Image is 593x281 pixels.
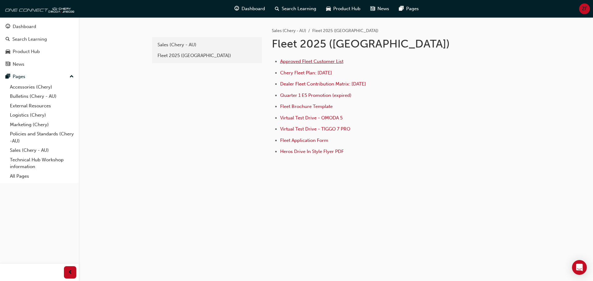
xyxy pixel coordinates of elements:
[280,93,351,98] a: Quarter 1 E5 Promotion (expired)
[579,3,590,14] button: ZF
[13,48,40,55] div: Product Hub
[13,23,36,30] div: Dashboard
[280,149,344,154] a: Heros Drive In Style Flyer PDF
[399,5,404,13] span: pages-icon
[6,62,10,67] span: news-icon
[6,37,10,42] span: search-icon
[6,24,10,30] span: guage-icon
[280,70,332,76] a: Chery Fleet Plan: [DATE]
[275,5,279,13] span: search-icon
[6,74,10,80] span: pages-icon
[2,71,76,82] button: Pages
[7,120,76,130] a: Marketing (Chery)
[280,126,350,132] a: Virtual Test Drive - TIGGO 7 PRO
[270,2,321,15] a: search-iconSearch Learning
[572,260,587,275] div: Open Intercom Messenger
[2,20,76,71] button: DashboardSearch LearningProduct HubNews
[13,73,25,80] div: Pages
[280,104,333,109] a: Fleet Brochure Template
[582,5,587,12] span: ZF
[234,5,239,13] span: guage-icon
[2,59,76,70] a: News
[68,269,73,276] span: prev-icon
[272,37,474,51] h1: Fleet 2025 ([GEOGRAPHIC_DATA])
[280,138,328,143] a: Fleet Application Form
[242,5,265,12] span: Dashboard
[406,5,419,12] span: Pages
[158,41,256,48] div: Sales (Chery - AU)
[280,115,343,121] a: Virtual Test Drive - OMODA 5
[2,21,76,32] a: Dashboard
[394,2,424,15] a: pages-iconPages
[7,82,76,92] a: Accessories (Chery)
[377,5,389,12] span: News
[7,92,76,101] a: Bulletins (Chery - AU)
[7,129,76,146] a: Policies and Standards (Chery -AU)
[370,5,375,13] span: news-icon
[280,59,343,64] a: Approved Fleet Customer List
[2,46,76,57] a: Product Hub
[13,61,24,68] div: News
[7,171,76,181] a: All Pages
[3,2,74,15] img: oneconnect
[2,34,76,45] a: Search Learning
[7,146,76,155] a: Sales (Chery - AU)
[6,49,10,55] span: car-icon
[69,73,74,81] span: up-icon
[7,110,76,120] a: Logistics (Chery)
[7,155,76,171] a: Technical Hub Workshop information
[280,81,366,87] a: Dealer Fleet Contribution Matrix: [DATE]
[365,2,394,15] a: news-iconNews
[326,5,331,13] span: car-icon
[154,50,259,61] a: Fleet 2025 ([GEOGRAPHIC_DATA])
[154,39,259,50] a: Sales (Chery - AU)
[333,5,360,12] span: Product Hub
[12,36,47,43] div: Search Learning
[272,28,306,33] a: Sales (Chery - AU)
[158,52,256,59] div: Fleet 2025 ([GEOGRAPHIC_DATA])
[282,5,316,12] span: Search Learning
[312,27,378,35] li: Fleet 2025 ([GEOGRAPHIC_DATA])
[7,101,76,111] a: External Resources
[321,2,365,15] a: car-iconProduct Hub
[229,2,270,15] a: guage-iconDashboard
